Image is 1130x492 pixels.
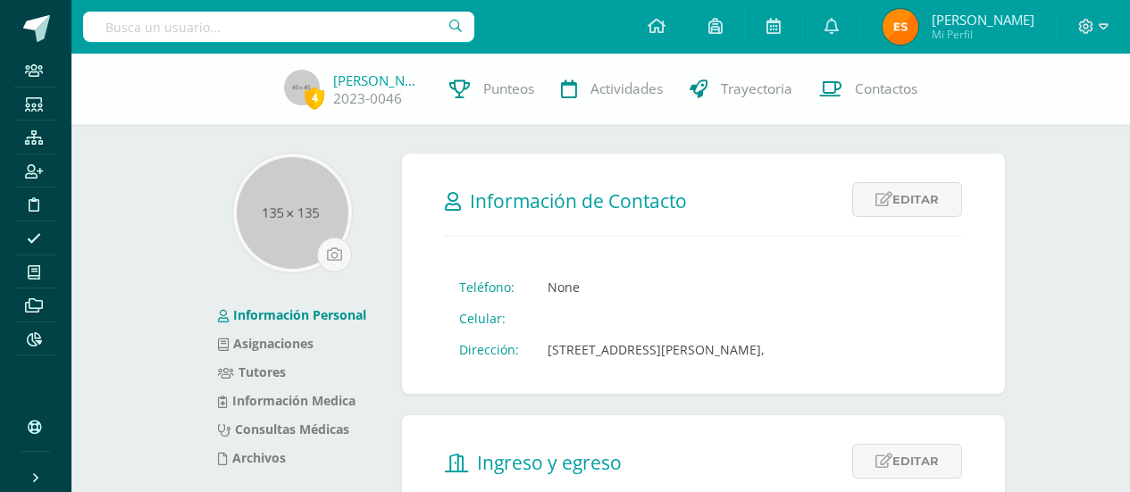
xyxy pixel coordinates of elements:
span: Punteos [483,79,534,98]
span: 4 [305,87,324,109]
a: Actividades [548,54,676,125]
a: Asignaciones [218,335,314,352]
a: Tutores [218,363,286,380]
img: 135x135 [237,157,348,269]
a: Contactos [806,54,931,125]
span: Ingreso y egreso [477,450,622,475]
span: Mi Perfil [932,27,1034,42]
span: Contactos [855,79,917,98]
a: Trayectoria [676,54,806,125]
a: Archivos [218,449,286,466]
span: [PERSON_NAME] [932,11,1034,29]
img: 45x45 [284,70,320,105]
a: Información Personal [218,306,366,323]
input: Busca un usuario... [83,12,474,42]
a: 2023-0046 [333,89,402,108]
td: Teléfono: [445,271,533,303]
a: Editar [852,444,962,479]
td: [STREET_ADDRESS][PERSON_NAME], [533,334,779,365]
span: Trayectoria [721,79,792,98]
td: None [533,271,779,303]
a: Información Medica [218,392,356,409]
a: Punteos [436,54,548,125]
td: Celular: [445,303,533,334]
span: Información de Contacto [470,188,687,213]
a: Consultas Médicas [218,421,349,438]
td: Dirección: [445,334,533,365]
img: 12c5d93ae23a9266327d92c634ddc9ea.png [883,9,918,45]
a: Editar [852,182,962,217]
span: Actividades [590,79,663,98]
a: [PERSON_NAME] [333,71,423,89]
